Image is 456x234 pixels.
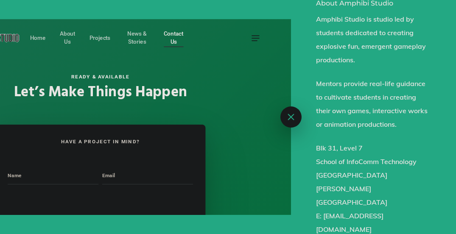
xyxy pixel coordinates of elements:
[316,77,431,141] p: Mentors provide real-life guidance to cultivate students in creating their own games, interactive...
[316,12,431,77] p: Amphibi Studio is studio led by students dedicated to creating explosive fun, emergent gameplay p...
[90,34,111,42] a: Projects
[125,30,150,46] a: News & Stories
[30,34,45,42] a: Home
[60,30,75,46] a: About Us
[164,30,183,46] a: Contact Us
